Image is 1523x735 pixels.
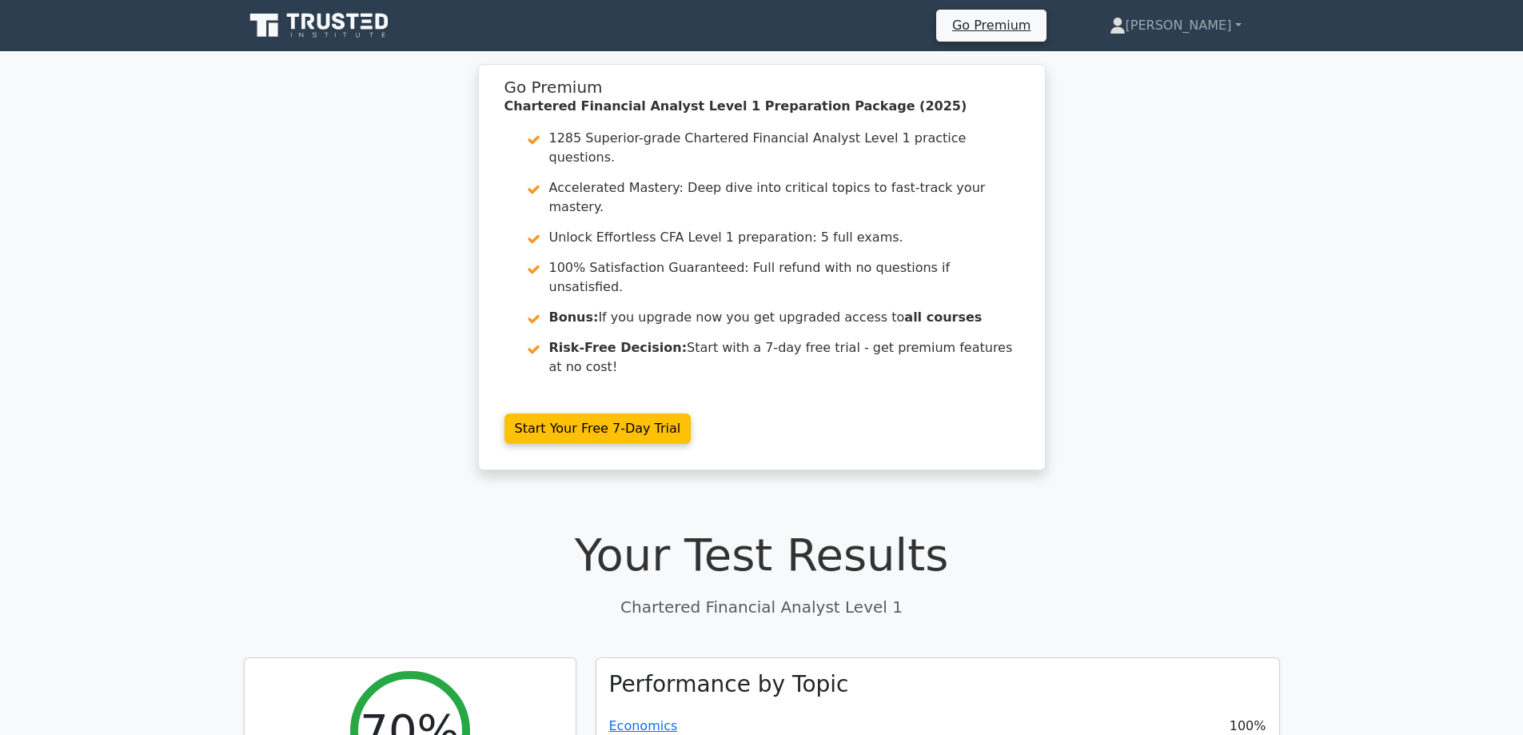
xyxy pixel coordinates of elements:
[609,718,678,733] a: Economics
[1071,10,1280,42] a: [PERSON_NAME]
[609,671,849,698] h3: Performance by Topic
[943,14,1040,36] a: Go Premium
[504,413,692,444] a: Start Your Free 7-Day Trial
[244,528,1280,581] h1: Your Test Results
[244,595,1280,619] p: Chartered Financial Analyst Level 1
